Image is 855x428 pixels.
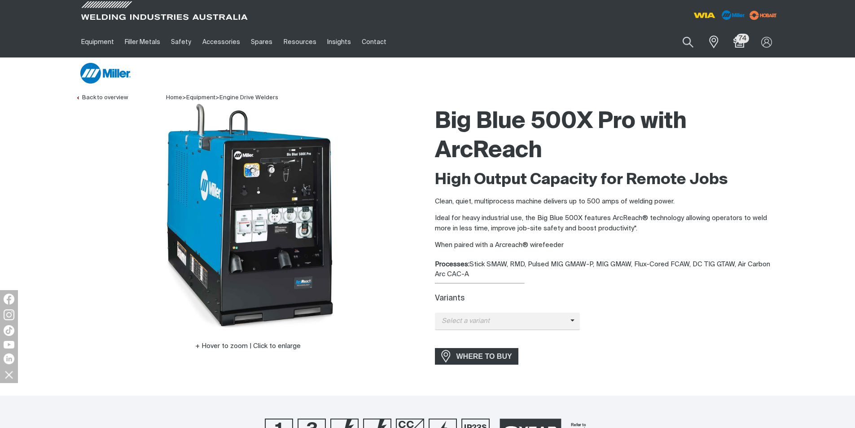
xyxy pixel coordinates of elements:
a: Contact [356,26,392,57]
img: Miller [80,63,131,84]
p: Ideal for heavy industrial use, the Big Blue 500X features ArcReach® technology allowing operator... [435,213,780,234]
a: Safety [166,26,197,57]
strong: Processes: [435,261,469,268]
img: TikTok [4,325,14,336]
label: Variants [435,295,465,302]
span: > [215,95,219,101]
h1: Big Blue 500X Pro with ArcReach [435,107,780,166]
img: Big Blue 500X Pro with ArcReach [136,103,360,327]
a: Back to overview [76,95,128,101]
button: Search products [673,31,703,53]
span: > [182,95,186,101]
h2: High Output Capacity for Remote Jobs [435,170,780,190]
p: When paired with a Arcreach® wirefeeder [435,240,780,251]
span: WHERE TO BUY [451,349,518,364]
a: Insights [322,26,356,57]
img: Facebook [4,294,14,304]
a: Resources [278,26,321,57]
img: miller [747,9,780,22]
a: Accessories [197,26,246,57]
a: Engine Drive Welders [219,95,278,101]
img: Instagram [4,309,14,320]
div: Stick SMAW, RMD, Pulsed MIG GMAW-P, MIG GMAW, Flux-Cored FCAW, DC TIG GTAW, Air Carbon Arc CAC-A [435,260,780,280]
button: Hover to zoom | Click to enlarge [190,341,306,352]
img: hide socials [1,367,17,382]
nav: Main [76,26,604,57]
a: Spares [246,26,278,57]
img: LinkedIn [4,353,14,364]
a: Filler Metals [119,26,166,57]
p: Clean, quiet, multiprocess machine delivers up to 500 amps of welding power. [435,197,780,207]
a: WHERE TO BUY [435,348,519,365]
span: Home [166,95,182,101]
span: Select a variant [435,316,570,327]
a: Home [166,94,182,101]
a: Equipment [76,26,119,57]
img: YouTube [4,341,14,349]
input: Product name or item number... [662,31,703,53]
a: Equipment [186,95,215,101]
